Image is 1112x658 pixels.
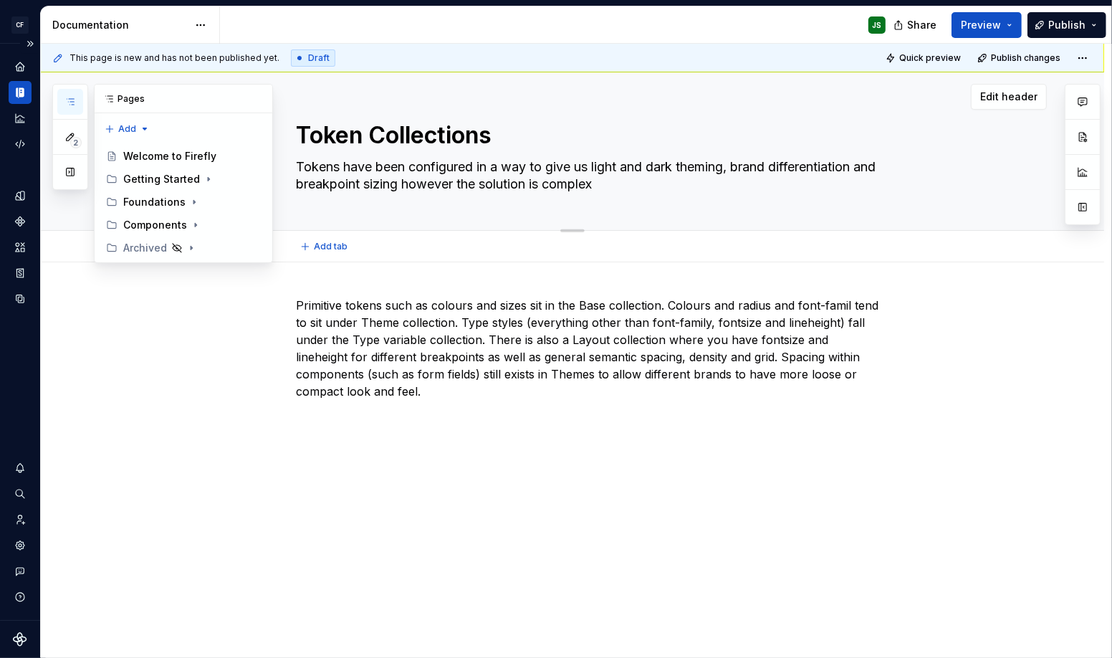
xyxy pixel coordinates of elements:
[20,34,40,54] button: Expand sidebar
[9,184,32,207] a: Design tokens
[907,18,936,32] span: Share
[100,237,267,259] div: Archived
[9,55,32,78] a: Home
[1027,12,1106,38] button: Publish
[9,287,32,310] a: Data sources
[9,534,32,557] a: Settings
[100,145,267,259] div: Page tree
[971,84,1047,110] button: Edit header
[873,19,882,31] div: JS
[123,172,200,186] div: Getting Started
[886,12,946,38] button: Share
[961,18,1001,32] span: Preview
[118,123,136,135] span: Add
[100,119,154,139] button: Add
[9,133,32,156] a: Code automation
[9,210,32,233] a: Components
[52,18,188,32] div: Documentation
[9,262,32,285] a: Storybook stories
[123,241,167,255] div: Archived
[296,297,883,400] p: Primitive tokens such as colours and sizes sit in the Base collection. Colours and radius and fon...
[293,156,881,196] textarea: Tokens have been configured in a way to give us light and dark theming, brand differentiation and...
[314,241,347,252] span: Add tab
[123,218,187,232] div: Components
[9,508,32,531] a: Invite team
[9,236,32,259] a: Assets
[13,632,27,647] svg: Supernova Logo
[1048,18,1085,32] span: Publish
[100,168,267,191] div: Getting Started
[9,560,32,583] button: Contact support
[980,90,1037,104] span: Edit header
[296,237,354,257] button: Add tab
[100,214,267,237] div: Components
[973,48,1067,68] button: Publish changes
[100,191,267,214] div: Foundations
[9,482,32,505] button: Search ⌘K
[123,149,216,163] div: Welcome to Firefly
[100,145,267,168] a: Welcome to Firefly
[899,52,961,64] span: Quick preview
[70,137,82,148] span: 2
[11,16,29,34] div: CF
[69,52,279,64] span: This page is new and has not been published yet.
[95,85,272,113] div: Pages
[952,12,1022,38] button: Preview
[123,195,186,209] div: Foundations
[3,9,37,40] button: CF
[9,457,32,480] button: Notifications
[9,81,32,104] a: Documentation
[991,52,1060,64] span: Publish changes
[881,48,967,68] button: Quick preview
[308,52,330,64] span: Draft
[293,118,881,153] textarea: Token Collections
[9,107,32,130] a: Analytics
